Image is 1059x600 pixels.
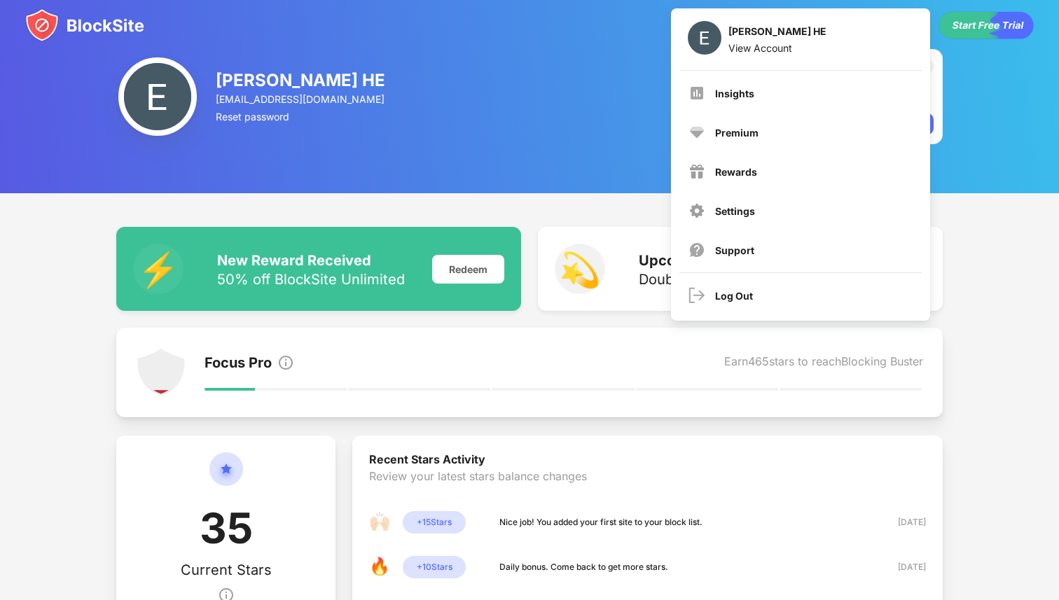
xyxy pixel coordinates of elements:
div: Insights [715,88,754,99]
img: blocksite-icon.svg [25,8,144,42]
div: Premium [715,127,759,139]
img: menu-rewards.svg [688,163,705,180]
img: menu-insights.svg [688,85,705,102]
div: ⚡️ [133,244,184,294]
div: Upcoming Reward [639,252,765,269]
img: circle-star.svg [209,452,243,503]
div: Recent Stars Activity [369,452,926,469]
div: [DATE] [876,515,926,529]
div: Review your latest stars balance changes [369,469,926,511]
div: 35 [200,503,253,561]
div: 🔥 [369,556,392,578]
div: 🙌🏻 [369,511,392,533]
div: [DATE] [876,560,926,574]
div: Daily bonus. Come back to get more stars. [499,560,668,574]
div: [PERSON_NAME] HE [216,70,387,90]
div: Log Out [715,290,753,302]
div: Support [715,244,754,256]
div: Settings [715,205,755,217]
div: 💫 [555,244,605,294]
img: AATXAJxDCN2wuKKIn_i66lAC8_oHescven6baYhXYVwy=s96-c [688,21,721,55]
div: Rewards [715,166,757,178]
div: Reset password [216,111,387,123]
div: [PERSON_NAME] HE [728,25,826,42]
div: + 15 Stars [403,511,466,533]
img: menu-settings.svg [688,202,705,219]
div: 50% off BlockSite Unlimited [217,272,405,286]
div: [EMAIL_ADDRESS][DOMAIN_NAME] [216,93,387,105]
div: animation [939,11,1034,39]
img: logout.svg [688,287,705,304]
div: New Reward Received [217,252,405,269]
div: Nice job! You added your first site to your block list. [499,515,702,529]
div: + 10 Stars [403,556,466,578]
div: Earn 465 stars to reach Blocking Buster [724,354,923,374]
img: points-level-1.svg [136,347,186,398]
div: Double Stars [639,272,765,286]
div: Redeem [432,255,504,284]
img: premium.svg [688,124,705,141]
div: Focus Pro [205,354,272,374]
div: Current Stars [181,561,272,578]
img: info.svg [277,354,294,371]
img: support.svg [688,242,705,258]
img: AATXAJxDCN2wuKKIn_i66lAC8_oHescven6baYhXYVwy=s96-c [118,57,197,136]
div: View Account [728,42,826,54]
